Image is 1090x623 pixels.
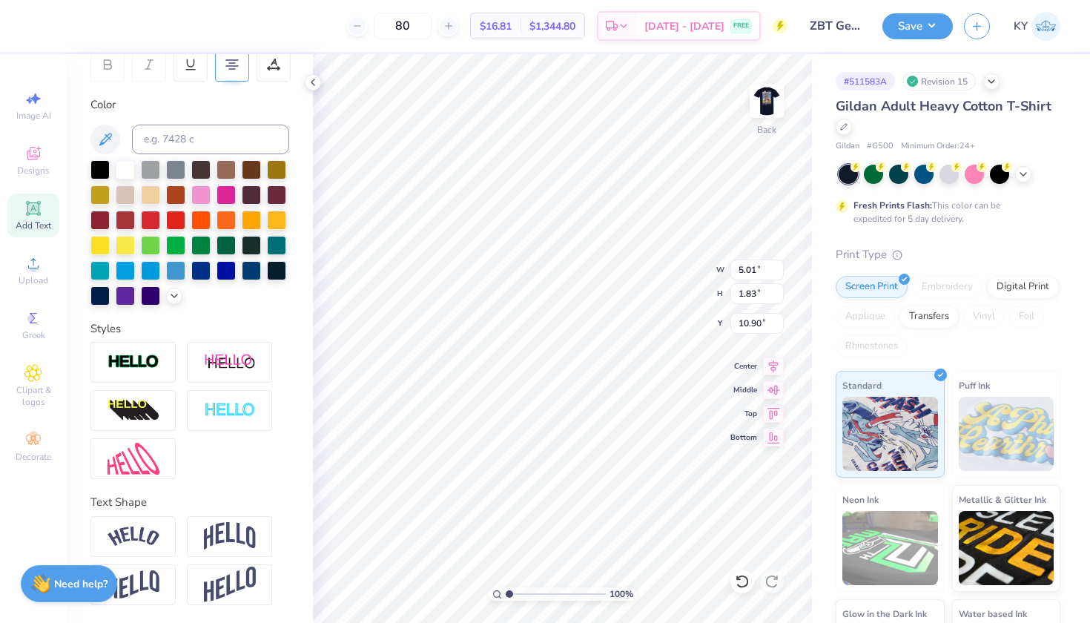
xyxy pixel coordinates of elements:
[836,97,1051,115] span: Gildan Adult Heavy Cotton T-Shirt
[842,397,938,471] img: Standard
[204,353,256,372] img: Shadow
[529,19,575,34] span: $1,344.80
[204,402,256,419] img: Negative Space
[853,199,1036,225] div: This color can be expedited for 5 day delivery.
[730,432,757,443] span: Bottom
[959,492,1046,507] span: Metallic & Glitter Ink
[22,329,45,341] span: Greek
[204,567,256,603] img: Rise
[757,123,776,136] div: Back
[108,354,159,371] img: Stroke
[54,577,108,591] strong: Need help?
[752,86,782,116] img: Back
[7,384,59,408] span: Clipart & logos
[374,13,432,39] input: – –
[963,306,1005,328] div: Vinyl
[959,397,1054,471] img: Puff Ink
[836,306,895,328] div: Applique
[836,72,895,90] div: # 511583A
[610,587,633,601] span: 100 %
[959,511,1054,585] img: Metallic & Glitter Ink
[912,276,982,298] div: Embroidery
[902,72,976,90] div: Revision 15
[90,96,289,113] div: Color
[90,320,289,337] div: Styles
[1009,306,1044,328] div: Foil
[132,125,289,154] input: e.g. 7428 c
[17,165,50,177] span: Designs
[730,409,757,419] span: Top
[901,140,975,153] span: Minimum Order: 24 +
[480,19,512,34] span: $16.81
[842,606,927,622] span: Glow in the Dark Ink
[867,140,894,153] span: # G500
[16,220,51,231] span: Add Text
[16,451,51,463] span: Decorate
[204,522,256,550] img: Arch
[644,19,724,34] span: [DATE] - [DATE]
[19,274,48,286] span: Upload
[108,527,159,547] img: Arc
[836,335,908,357] div: Rhinestones
[842,511,938,585] img: Neon Ink
[899,306,959,328] div: Transfers
[959,606,1027,622] span: Water based Ink
[799,11,871,41] input: Untitled Design
[1014,18,1028,35] span: KY
[1014,12,1060,41] a: KY
[1031,12,1060,41] img: Kiersten York
[16,110,51,122] span: Image AI
[842,492,879,507] span: Neon Ink
[108,399,159,423] img: 3d Illusion
[108,443,159,475] img: Free Distort
[90,494,289,511] div: Text Shape
[836,140,859,153] span: Gildan
[730,385,757,395] span: Middle
[882,13,953,39] button: Save
[733,21,749,31] span: FREE
[836,276,908,298] div: Screen Print
[836,246,1060,263] div: Print Type
[842,378,882,393] span: Standard
[987,276,1059,298] div: Digital Print
[730,361,757,372] span: Center
[108,570,159,599] img: Flag
[959,378,990,393] span: Puff Ink
[853,200,932,211] strong: Fresh Prints Flash:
